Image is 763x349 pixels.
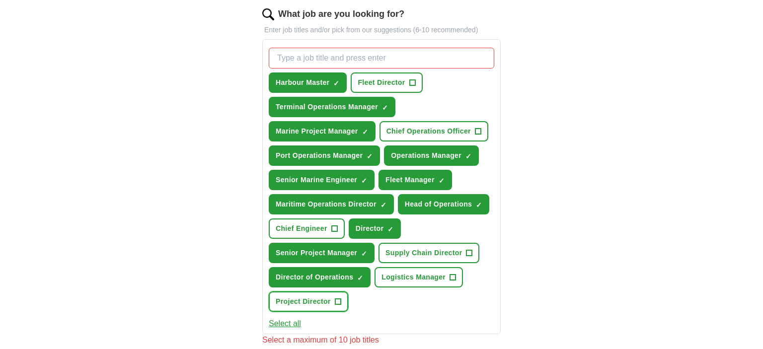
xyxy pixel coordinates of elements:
[382,104,388,112] span: ✓
[381,201,386,209] span: ✓
[276,175,357,185] span: Senior Marine Engineer
[278,7,404,21] label: What job are you looking for?
[351,72,422,93] button: Fleet Director
[269,145,380,166] button: Port Operations Manager✓
[276,126,358,137] span: Marine Project Manager
[476,201,482,209] span: ✓
[269,121,376,141] button: Marine Project Manager✓
[375,267,463,287] button: Logistics Manager
[269,243,375,263] button: Senior Project Manager✓
[357,274,363,282] span: ✓
[385,175,435,185] span: Fleet Manager
[269,267,371,287] button: Director of Operations✓
[361,177,367,185] span: ✓
[276,248,357,258] span: Senior Project Manager
[349,218,401,239] button: Director✓
[276,150,363,161] span: Port Operations Manager
[384,145,479,166] button: Operations Manager✓
[276,296,331,307] span: Project Director
[269,218,345,239] button: Chief Engineer
[276,199,377,209] span: Maritime Operations Director
[269,291,348,312] button: Project Director
[379,170,452,190] button: Fleet Manager✓
[386,126,471,137] span: Chief Operations Officer
[262,334,501,346] div: Select a maximum of 10 job titles
[269,194,394,214] button: Maritime Operations Director✓
[262,25,501,35] p: Enter job titles and/or pick from our suggestions (6-10 recommended)
[269,318,301,330] button: Select all
[362,128,368,136] span: ✓
[356,223,383,234] span: Director
[380,121,488,141] button: Chief Operations Officer
[379,243,479,263] button: Supply Chain Director
[333,79,339,87] span: ✓
[405,199,472,209] span: Head of Operations
[381,272,446,282] span: Logistics Manager
[385,248,462,258] span: Supply Chain Director
[391,150,461,161] span: Operations Manager
[269,48,494,69] input: Type a job title and press enter
[276,77,329,88] span: Harbour Master
[358,77,405,88] span: Fleet Director
[361,250,367,258] span: ✓
[276,272,353,282] span: Director of Operations
[367,152,373,160] span: ✓
[262,8,274,20] img: search.png
[269,170,375,190] button: Senior Marine Engineer✓
[269,72,347,93] button: Harbour Master✓
[276,223,327,234] span: Chief Engineer
[465,152,471,160] span: ✓
[276,102,378,112] span: Terminal Operations Manager
[398,194,489,214] button: Head of Operations✓
[269,97,395,117] button: Terminal Operations Manager✓
[387,225,393,233] span: ✓
[439,177,445,185] span: ✓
